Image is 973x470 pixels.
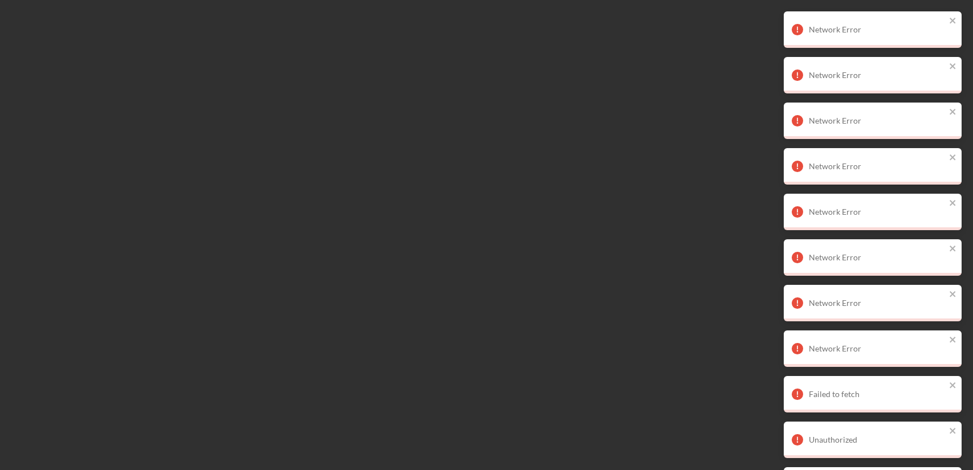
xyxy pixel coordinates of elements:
div: Network Error [809,162,946,171]
div: Network Error [809,344,946,353]
div: Failed to fetch [809,390,946,399]
div: Network Error [809,25,946,34]
button: close [949,244,957,255]
button: close [949,381,957,391]
div: Network Error [809,207,946,216]
button: close [949,16,957,27]
div: Network Error [809,299,946,308]
div: Network Error [809,71,946,80]
button: close [949,335,957,346]
button: close [949,426,957,437]
div: Network Error [809,253,946,262]
button: close [949,107,957,118]
button: close [949,289,957,300]
div: Unauthorized [809,435,946,444]
button: close [949,153,957,164]
button: close [949,198,957,209]
div: Network Error [809,116,946,125]
button: close [949,62,957,72]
